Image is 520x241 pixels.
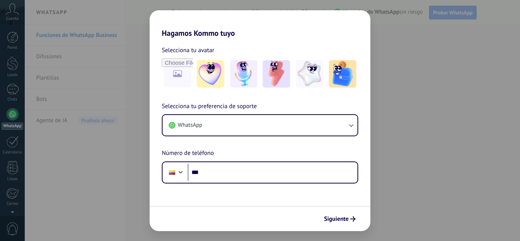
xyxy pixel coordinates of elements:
[165,164,179,180] div: Colombia: + 57
[150,10,370,38] h2: Hagamos Kommo tuyo
[296,60,323,88] img: -4.jpeg
[162,148,214,158] span: Número de teléfono
[163,115,357,136] button: WhatsApp
[321,212,359,225] button: Siguiente
[329,60,356,88] img: -5.jpeg
[162,102,257,112] span: Selecciona tu preferencia de soporte
[230,60,257,88] img: -2.jpeg
[178,121,202,129] span: WhatsApp
[263,60,290,88] img: -3.jpeg
[162,45,214,55] span: Selecciona tu avatar
[197,60,224,88] img: -1.jpeg
[324,216,349,222] span: Siguiente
